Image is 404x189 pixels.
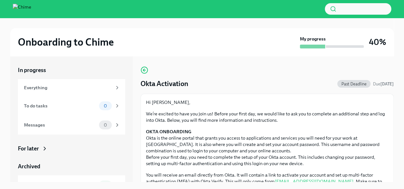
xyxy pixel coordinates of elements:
[18,79,125,96] a: Everything
[13,4,31,14] img: Chime
[24,102,96,109] div: To do tasks
[146,99,388,105] p: Hi [PERSON_NAME],
[24,181,96,188] div: Completed tasks
[369,36,386,48] h3: 40%
[380,82,394,86] strong: [DATE]
[24,84,112,91] div: Everything
[18,36,114,48] h2: Onboarding to Chime
[18,163,125,170] a: Archived
[18,66,125,74] a: In progress
[146,111,388,123] p: We’re excited to have you join us! Before your first day, we would like to ask you to complete an...
[100,104,111,108] span: 0
[100,123,111,127] span: 0
[146,128,388,167] p: Okta is the online portal that grants you access to applications and services you will need for y...
[300,36,326,42] strong: My progress
[373,82,394,86] span: Due
[18,96,125,115] a: To do tasks0
[275,178,354,184] a: [EMAIL_ADDRESS][DOMAIN_NAME]
[18,115,125,134] a: Messages0
[18,145,125,152] a: For later
[18,145,39,152] div: For later
[24,121,96,128] div: Messages
[373,81,394,87] span: September 15th, 2025 09:00
[141,79,188,89] h4: Okta Activation
[337,82,370,86] span: Past Deadline
[146,129,191,134] strong: OKTA ONBOARDING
